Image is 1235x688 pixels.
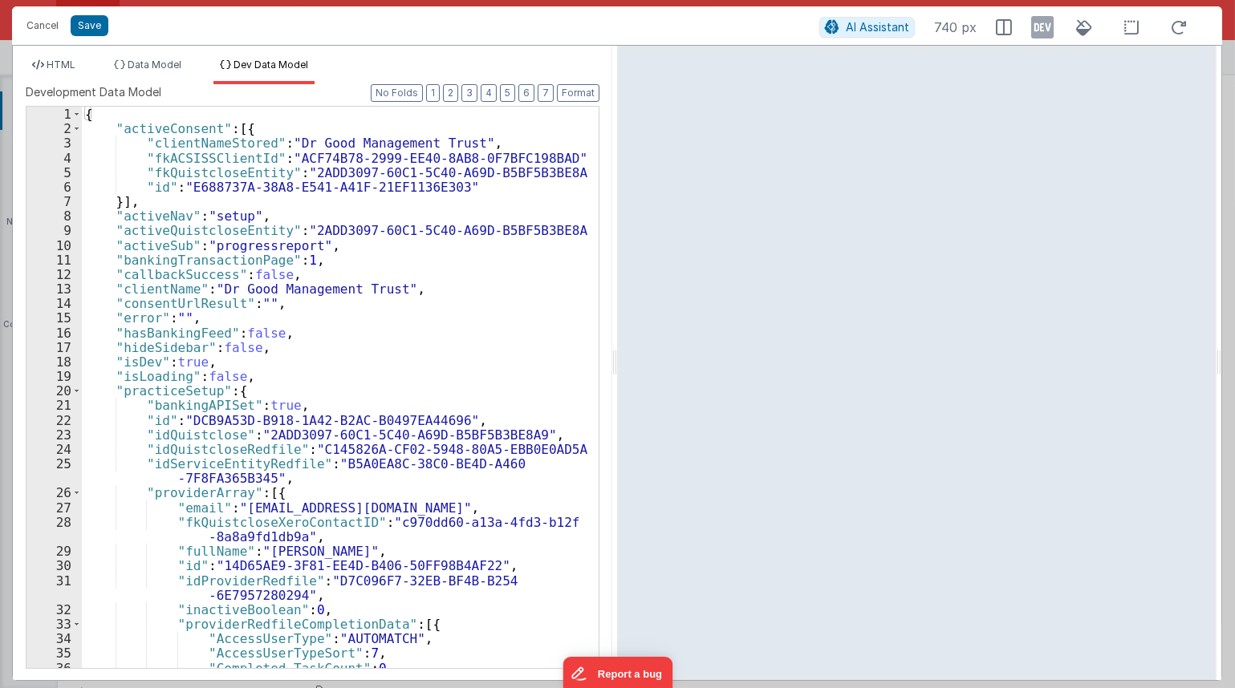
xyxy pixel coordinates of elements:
[518,84,534,102] button: 6
[26,121,82,136] div: 2
[846,20,909,34] span: AI Assistant
[26,340,82,354] div: 17
[26,383,82,398] div: 20
[538,84,554,102] button: 7
[26,223,82,237] div: 9
[26,296,82,310] div: 14
[26,558,82,573] div: 30
[461,84,477,102] button: 3
[557,84,599,102] button: Format
[18,14,67,37] button: Cancel
[26,427,82,442] div: 23
[371,84,423,102] button: No Folds
[26,310,82,325] div: 15
[26,136,82,150] div: 3
[26,515,82,544] div: 28
[26,398,82,412] div: 21
[500,84,515,102] button: 5
[128,59,181,71] span: Data Model
[234,59,308,71] span: Dev Data Model
[934,18,977,37] span: 740 px
[443,84,458,102] button: 2
[26,267,82,281] div: 12
[26,354,82,369] div: 18
[26,107,82,121] div: 1
[26,238,82,253] div: 10
[47,59,75,71] span: HTML
[26,84,161,100] span: Development Data Model
[26,151,82,165] div: 4
[26,281,82,296] div: 13
[26,326,82,340] div: 16
[26,180,82,194] div: 6
[26,253,82,267] div: 11
[26,485,82,500] div: 26
[426,84,440,102] button: 1
[26,617,82,631] div: 33
[26,442,82,456] div: 24
[26,661,82,675] div: 36
[26,194,82,208] div: 7
[26,369,82,383] div: 19
[26,500,82,515] div: 27
[26,165,82,180] div: 5
[26,602,82,617] div: 32
[26,208,82,223] div: 8
[26,573,82,602] div: 31
[819,17,915,38] button: AI Assistant
[26,631,82,646] div: 34
[26,413,82,427] div: 22
[26,646,82,660] div: 35
[26,456,82,485] div: 25
[71,15,108,36] button: Save
[26,544,82,558] div: 29
[481,84,497,102] button: 4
